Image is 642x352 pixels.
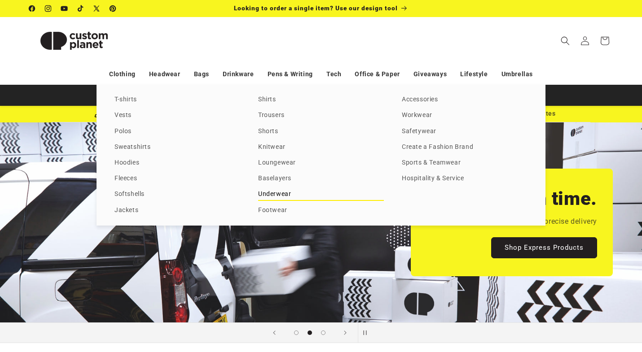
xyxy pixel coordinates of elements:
a: Trousers [258,109,384,122]
a: Underwear [258,188,384,200]
a: Footwear [258,204,384,217]
a: Drinkware [223,66,254,82]
a: Pens & Writing [268,66,313,82]
img: Custom Planet [29,21,119,61]
button: Load slide 3 of 3 [317,326,330,339]
summary: Search [555,31,575,51]
a: Sports & Teamwear [402,157,528,169]
a: Vests [114,109,240,122]
a: Softshells [114,188,240,200]
a: Custom Planet [26,17,123,64]
a: Safetywear [402,126,528,138]
a: Polos [114,126,240,138]
a: Bags [194,66,209,82]
a: Shorts [258,126,384,138]
a: T-shirts [114,94,240,106]
button: Load slide 1 of 3 [290,326,303,339]
a: Create a Fashion Brand [402,141,528,153]
a: Workwear [402,109,528,122]
a: Baselayers [258,173,384,185]
a: Shop Express Products [491,237,597,258]
a: Sweatshirts [114,141,240,153]
a: Fleeces [114,173,240,185]
a: Accessories [402,94,528,106]
a: Office & Paper [355,66,400,82]
a: Headwear [149,66,180,82]
button: Previous slide [264,323,284,343]
a: Hospitality & Service [402,173,528,185]
a: Tech [326,66,341,82]
iframe: Chat Widget [488,255,642,352]
span: Looking to order a single item? Use our design tool [234,4,398,12]
a: Giveaways [413,66,447,82]
a: Jackets [114,204,240,217]
button: Next slide [335,323,355,343]
a: Shirts [258,94,384,106]
a: Hoodies [114,157,240,169]
a: Loungewear [258,157,384,169]
button: Pause slideshow [358,323,378,343]
a: Lifestyle [460,66,488,82]
a: Knitwear [258,141,384,153]
button: Load slide 2 of 3 [303,326,317,339]
a: Clothing [109,66,136,82]
a: Umbrellas [501,66,533,82]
